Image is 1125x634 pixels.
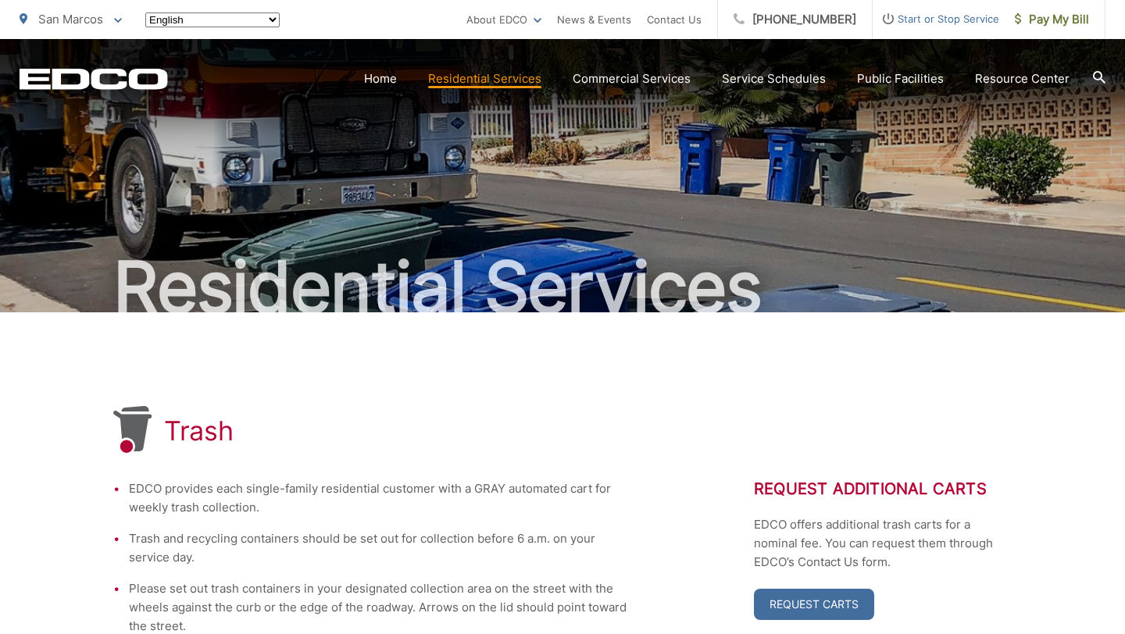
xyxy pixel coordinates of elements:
a: Residential Services [428,69,541,88]
a: Contact Us [647,10,702,29]
a: EDCD logo. Return to the homepage. [20,68,168,90]
li: EDCO provides each single-family residential customer with a GRAY automated cart for weekly trash... [129,479,629,517]
h2: Residential Services [20,248,1105,326]
a: About EDCO [466,10,541,29]
a: Service Schedules [722,69,826,88]
li: Trash and recycling containers should be set out for collection before 6 a.m. on your service day. [129,529,629,567]
h2: Request Additional Carts [754,479,1012,498]
span: Pay My Bill [1015,10,1089,29]
select: Select a language [145,12,280,27]
span: San Marcos [38,12,103,27]
h1: Trash [164,415,234,447]
a: Public Facilities [857,69,944,88]
a: News & Events [557,10,631,29]
a: Resource Center [975,69,1070,88]
a: Commercial Services [573,69,691,88]
a: Request Carts [754,589,874,620]
p: EDCO offers additional trash carts for a nominal fee. You can request them through EDCO’s Contact... [754,515,1012,572]
a: Home [364,69,397,88]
